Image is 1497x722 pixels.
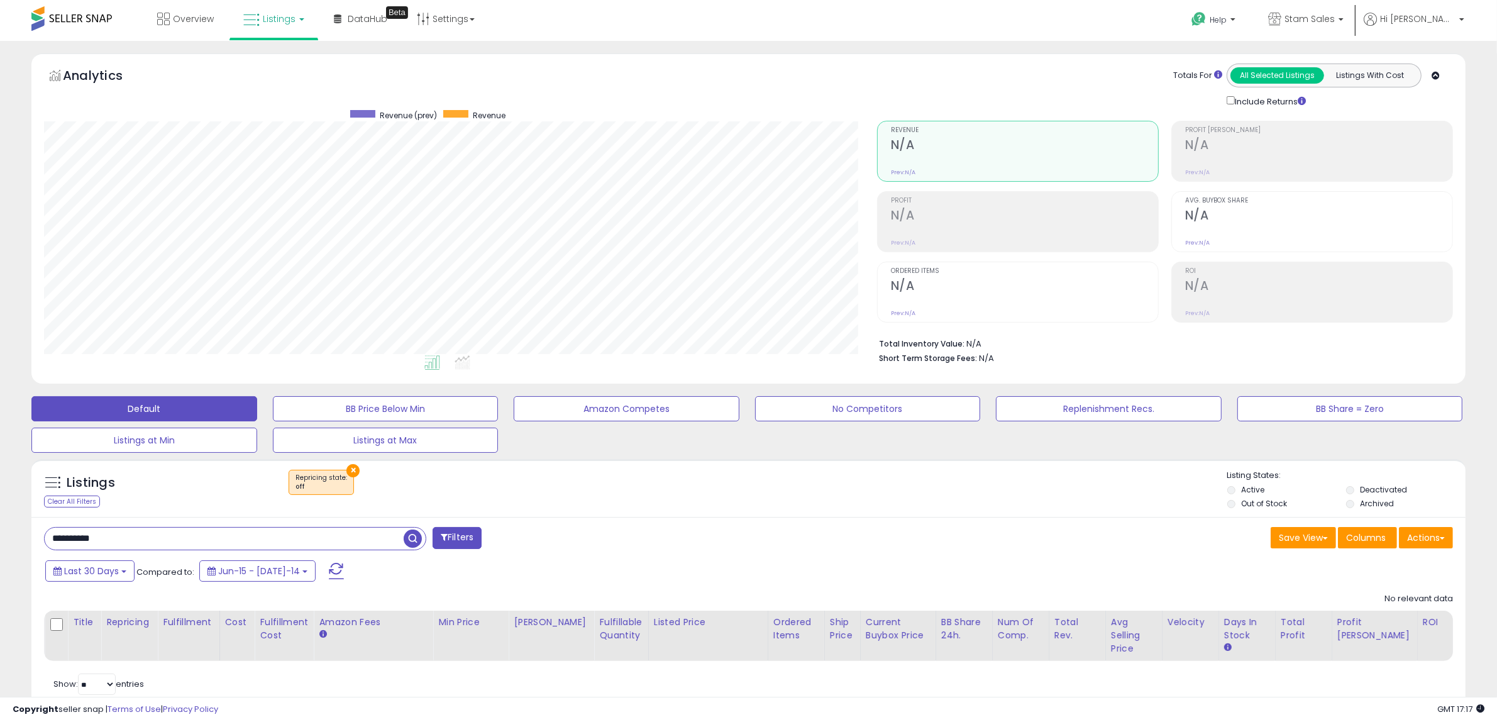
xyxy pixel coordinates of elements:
[879,338,964,349] b: Total Inventory Value:
[755,396,981,421] button: No Competitors
[346,464,360,477] button: ×
[1217,94,1321,108] div: Include Returns
[891,239,915,247] small: Prev: N/A
[514,616,588,629] div: [PERSON_NAME]
[73,616,96,629] div: Title
[1224,616,1270,642] div: Days In Stock
[319,616,428,629] div: Amazon Fees
[891,309,915,317] small: Prev: N/A
[108,703,161,715] a: Terms of Use
[1380,13,1456,25] span: Hi [PERSON_NAME]
[1210,14,1227,25] span: Help
[1337,616,1412,642] div: Profit [PERSON_NAME]
[1284,13,1335,25] span: Stam Sales
[1437,703,1484,715] span: 2025-08-14 17:17 GMT
[891,268,1158,275] span: Ordered Items
[1281,616,1327,642] div: Total Profit
[473,110,505,121] span: Revenue
[891,127,1158,134] span: Revenue
[891,279,1158,296] h2: N/A
[273,428,499,453] button: Listings at Max
[53,678,144,690] span: Show: entries
[31,428,257,453] button: Listings at Min
[1364,13,1464,41] a: Hi [PERSON_NAME]
[998,616,1044,642] div: Num of Comp.
[296,473,347,492] span: Repricing state :
[263,13,296,25] span: Listings
[1241,484,1264,495] label: Active
[1185,279,1452,296] h2: N/A
[1323,67,1417,84] button: Listings With Cost
[1111,616,1157,655] div: Avg Selling Price
[1185,169,1210,176] small: Prev: N/A
[1185,127,1452,134] span: Profit [PERSON_NAME]
[319,629,326,640] small: Amazon Fees.
[891,169,915,176] small: Prev: N/A
[1173,70,1222,82] div: Totals For
[1185,208,1452,225] h2: N/A
[63,67,147,87] h5: Analytics
[866,616,931,642] div: Current Buybox Price
[773,616,819,642] div: Ordered Items
[136,566,194,578] span: Compared to:
[1185,268,1452,275] span: ROI
[654,616,763,629] div: Listed Price
[386,6,408,19] div: Tooltip anchor
[260,616,308,642] div: Fulfillment Cost
[891,138,1158,155] h2: N/A
[1185,138,1452,155] h2: N/A
[1360,498,1394,509] label: Archived
[1168,616,1213,629] div: Velocity
[1399,527,1453,548] button: Actions
[44,496,100,508] div: Clear All Filters
[1191,11,1207,27] i: Get Help
[31,396,257,421] button: Default
[380,110,437,121] span: Revenue (prev)
[1181,2,1248,41] a: Help
[599,616,643,642] div: Fulfillable Quantity
[13,704,218,716] div: seller snap | |
[514,396,739,421] button: Amazon Competes
[1230,67,1324,84] button: All Selected Listings
[1227,470,1466,482] p: Listing States:
[45,560,135,582] button: Last 30 Days
[296,482,347,491] div: off
[1054,616,1100,642] div: Total Rev.
[1338,527,1397,548] button: Columns
[1384,593,1453,605] div: No relevant data
[218,565,300,577] span: Jun-15 - [DATE]-14
[163,703,218,715] a: Privacy Policy
[433,527,482,549] button: Filters
[879,335,1444,350] li: N/A
[1423,616,1469,629] div: ROI
[891,208,1158,225] h2: N/A
[941,616,987,642] div: BB Share 24h.
[348,13,387,25] span: DataHub
[438,616,503,629] div: Min Price
[67,474,115,492] h5: Listings
[1346,531,1386,544] span: Columns
[64,565,119,577] span: Last 30 Days
[879,353,977,364] b: Short Term Storage Fees:
[1271,527,1336,548] button: Save View
[1185,309,1210,317] small: Prev: N/A
[979,352,994,364] span: N/A
[1237,396,1463,421] button: BB Share = Zero
[163,616,214,629] div: Fulfillment
[830,616,855,642] div: Ship Price
[1185,197,1452,204] span: Avg. Buybox Share
[1185,239,1210,247] small: Prev: N/A
[13,703,58,715] strong: Copyright
[1360,484,1407,495] label: Deactivated
[1241,498,1287,509] label: Out of Stock
[199,560,316,582] button: Jun-15 - [DATE]-14
[173,13,214,25] span: Overview
[891,197,1158,204] span: Profit
[225,616,250,629] div: Cost
[996,396,1222,421] button: Replenishment Recs.
[106,616,152,629] div: Repricing
[273,396,499,421] button: BB Price Below Min
[1224,642,1232,653] small: Days In Stock.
